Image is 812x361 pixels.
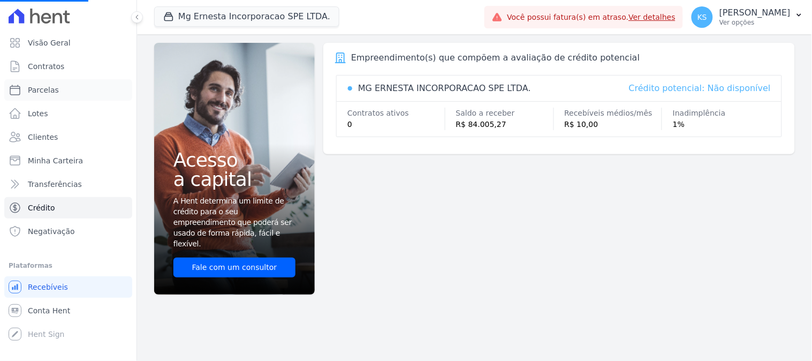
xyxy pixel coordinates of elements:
a: Fale com um consultor [173,258,295,277]
div: MG ERNESTA INCORPORACAO SPE LTDA. [358,82,531,95]
a: Transferências [4,174,132,195]
div: Empreendimento(s) que compõem a avaliação de crédito potencial [351,51,640,64]
a: Ver detalhes [629,13,676,21]
a: Negativação [4,221,132,242]
span: KS [697,13,707,21]
span: Recebíveis [28,282,68,292]
span: Contratos [28,61,64,72]
a: Recebíveis [4,276,132,298]
span: Lotes [28,108,48,119]
span: A Hent determina um limite de crédito para o seu empreendimento que poderá ser usado de forma ráp... [173,195,293,249]
div: R$ 84.005,27 [456,119,553,130]
a: Visão Geral [4,32,132,54]
div: Saldo a receber [456,108,553,119]
div: Inadimplência [673,108,771,119]
span: Negativação [28,226,75,237]
a: Crédito [4,197,132,219]
p: Ver opções [719,18,791,27]
div: R$ 10,00 [565,119,662,130]
span: Clientes [28,132,58,142]
span: Visão Geral [28,37,71,48]
div: Crédito potencial: Não disponível [629,82,771,95]
div: Contratos ativos [347,108,445,119]
span: Acesso [173,151,295,170]
a: Contratos [4,56,132,77]
div: Recebíveis médios/mês [565,108,662,119]
span: Você possui fatura(s) em atraso. [507,12,676,23]
span: Minha Carteira [28,155,83,166]
p: [PERSON_NAME] [719,7,791,18]
button: KS [PERSON_NAME] Ver opções [683,2,812,32]
a: Conta Hent [4,300,132,321]
span: Crédito [28,202,55,213]
a: Minha Carteira [4,150,132,171]
span: Conta Hent [28,305,70,316]
button: Mg Ernesta Incorporacao SPE LTDA. [154,6,339,27]
span: Transferências [28,179,82,190]
a: Clientes [4,126,132,148]
span: Parcelas [28,85,59,95]
div: 1% [673,119,771,130]
a: Parcelas [4,79,132,101]
div: Plataformas [9,259,128,272]
div: 0 [347,119,445,130]
a: Lotes [4,103,132,124]
span: a capital [173,170,295,189]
